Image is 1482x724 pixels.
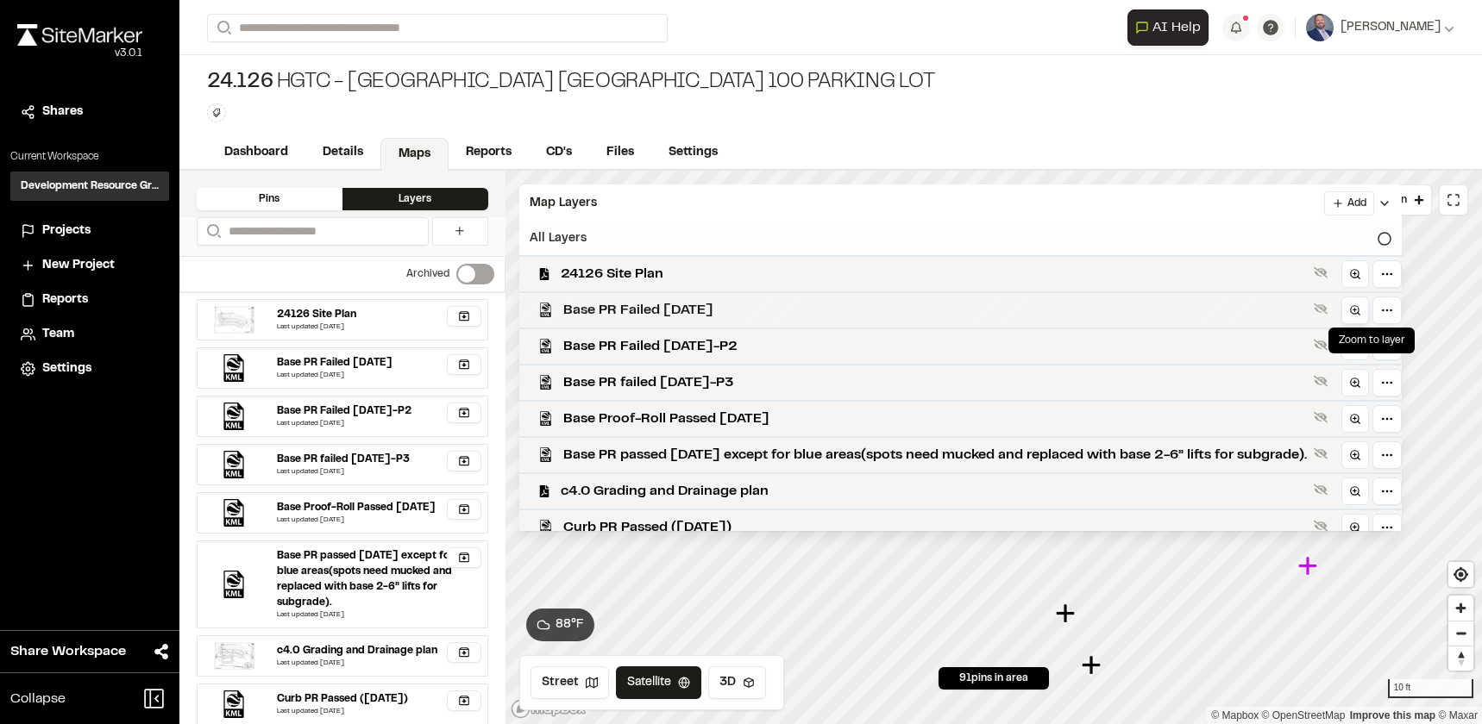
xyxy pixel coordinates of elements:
div: Pins [197,188,342,210]
a: Shares [21,103,159,122]
span: Shares [42,103,83,122]
button: Search [197,217,228,246]
img: kml_black_icon64.png [538,411,553,426]
div: Base PR passed [DATE] except for blue areas(spots need mucked and replaced with base 2-6” lifts f... [277,548,474,610]
a: Base PR failed [DATE]-P3Last updated [DATE] [197,444,488,485]
img: kml_black_icon64.png [538,520,553,534]
a: Zoom to layer [1341,477,1369,505]
div: Curb PR Passed ([DATE]) [277,691,408,707]
span: [PERSON_NAME] [1341,18,1441,37]
div: Last updated [DATE] [277,371,480,381]
span: 88 ° F [556,615,584,634]
a: Zoom to layer [1341,441,1369,469]
img: kml_black_icon64.png [538,375,553,390]
div: Base Proof-Roll Passed [DATE] [277,500,436,515]
div: c4.0 Grading and Drainage plan [277,643,437,658]
div: All Layers [519,222,1402,255]
h3: Development Resource Group [21,178,159,194]
div: Map marker [1297,555,1320,577]
img: kml_black_icon64.png [538,303,553,317]
div: Last updated [DATE] [277,467,480,477]
button: Add [1324,191,1374,215]
button: Satellite [616,666,701,699]
button: Archive Map Layer [447,403,481,423]
div: Oh geez...please don't... [17,46,142,61]
button: Archive Map Layer [447,642,481,663]
button: Archive Map Layer [447,547,481,568]
span: Zoom out [1448,621,1473,646]
img: kml_black_icon64.png [538,447,553,462]
button: Show layer [1310,443,1331,464]
a: Reports [21,290,159,309]
a: Base Proof-Roll Passed [DATE]Last updated [DATE] [197,492,488,534]
a: OpenStreetMap [1262,709,1346,721]
span: Add [1347,196,1366,211]
button: [PERSON_NAME] [1306,14,1454,41]
button: Zoom out [1448,621,1473,646]
div: 10 ft [1388,679,1473,698]
button: Show layer [1310,371,1331,391]
span: Curb PR Passed ([DATE]) [563,517,1307,538]
button: Archive Map Layer [447,690,481,711]
div: Map marker [1081,654,1103,677]
button: Show layer [1310,334,1331,355]
span: Base PR Failed [DATE] [563,300,1307,321]
span: Reports [42,290,88,309]
a: New Project [21,256,159,275]
a: Files [589,136,651,169]
a: Projects [21,222,159,240]
span: Team [42,325,74,344]
a: 24126 Site PlanLast updated [DATE] [197,299,488,340]
span: New Project [42,256,115,275]
img: User [1306,14,1334,41]
button: Open AI Assistant [1127,9,1209,46]
a: Settings [651,136,735,169]
div: Last updated [DATE] [277,707,480,717]
button: Zoom in [1448,596,1473,621]
a: Mapbox [1211,709,1259,721]
div: HGTC - [GEOGRAPHIC_DATA] [GEOGRAPHIC_DATA] 100 Parking Lot [207,69,935,97]
span: Reset bearing to north [1448,646,1473,671]
a: Zoom to layer [1341,260,1369,288]
span: 91 pins in area [959,671,1028,686]
span: 24126 Site Plan [561,264,1307,284]
span: Projects [42,222,91,240]
button: Archive Map Layer [447,354,481,375]
button: Show layer [1310,515,1331,536]
a: Map feedback [1350,709,1435,721]
img: kml_black_icon64.png [538,339,553,353]
a: Mapbox logo [511,699,587,719]
img: file [213,306,254,334]
img: kml_black_icon.png [220,354,248,382]
button: 3D [708,666,766,699]
span: Base PR passed [DATE] except for blue areas(spots need mucked and replaced with base 2-6” lifts f... [563,445,1307,465]
div: Base PR failed [DATE]-P3 [277,452,410,467]
a: Settings [21,359,159,378]
a: Team [21,325,159,344]
a: Reports [449,136,529,169]
div: Last updated [DATE] [277,419,480,429]
div: Open AI Assistant [1127,9,1215,46]
button: Show layer [1310,407,1331,428]
button: Show layer [1310,262,1331,283]
div: Layers [342,188,488,210]
a: Base PR Failed [DATE]Last updated [DATE] [197,347,488,389]
div: 24126 Site Plan [277,307,356,322]
a: Maxar [1438,709,1478,721]
a: Zoom to layer [1341,296,1369,324]
p: Zoom to layer [1339,333,1404,348]
div: Base PR Failed [DATE]-P2 [277,403,411,419]
span: Map Layers [530,194,597,213]
div: Map marker [1055,602,1077,625]
img: kml_black_icon.png [220,690,248,718]
a: Zoom to layer [1341,514,1369,541]
div: Last updated [DATE] [277,515,480,526]
p: Archived [406,266,449,282]
span: Base PR failed [DATE]-P3 [563,372,1307,393]
img: kml_black_icon.png [220,571,248,598]
button: Search [207,14,238,42]
span: Base PR Failed [DATE]-P2 [563,336,1307,357]
span: AI Help [1152,17,1201,38]
button: Street [531,666,609,699]
span: 24.126 [207,69,273,97]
